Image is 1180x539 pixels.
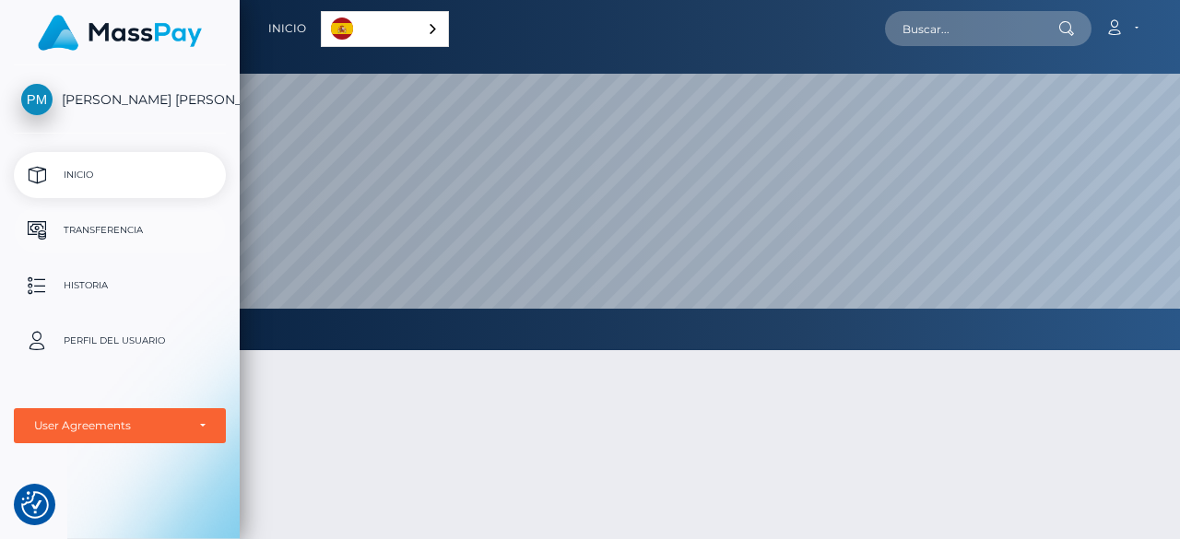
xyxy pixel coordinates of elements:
a: Transferencia [14,207,226,253]
p: Perfil del usuario [21,327,218,355]
img: Revisit consent button [21,491,49,519]
input: Buscar... [885,11,1058,46]
a: Español [322,12,448,46]
a: Historia [14,263,226,309]
p: Inicio [21,161,218,189]
button: Consent Preferences [21,491,49,519]
a: Inicio [268,9,306,48]
div: Language [321,11,449,47]
p: Historia [21,272,218,299]
aside: Language selected: Español [321,11,449,47]
span: [PERSON_NAME] [PERSON_NAME] [14,91,226,108]
a: Perfil del usuario [14,318,226,364]
button: User Agreements [14,408,226,443]
img: MassPay [38,15,202,51]
p: Transferencia [21,217,218,244]
div: User Agreements [34,418,185,433]
a: Inicio [14,152,226,198]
